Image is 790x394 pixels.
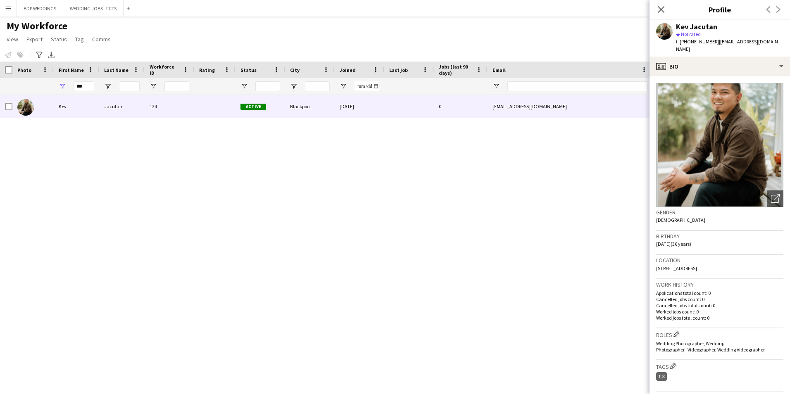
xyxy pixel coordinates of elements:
[656,340,765,353] span: Wedding Photographer, Wedding Photographer+Videographer, Wedding Videographer
[656,290,783,296] p: Applications total count: 0
[75,36,84,43] span: Tag
[656,83,783,207] img: Crew avatar or photo
[650,57,790,76] div: Bio
[290,67,300,73] span: City
[650,4,790,15] h3: Profile
[767,190,783,207] div: Open photos pop-in
[240,83,248,90] button: Open Filter Menu
[656,256,783,264] h3: Location
[104,83,112,90] button: Open Filter Menu
[656,281,783,288] h3: Work history
[59,83,66,90] button: Open Filter Menu
[74,81,94,91] input: First Name Filter Input
[676,38,719,45] span: t. [PHONE_NUMBER]
[104,67,128,73] span: Last Name
[340,67,356,73] span: Joined
[656,241,691,247] span: [DATE] (36 years)
[199,67,215,73] span: Rating
[99,95,145,118] div: Jacutan
[656,217,705,223] span: [DEMOGRAPHIC_DATA]
[3,34,21,45] a: View
[59,67,84,73] span: First Name
[240,104,266,110] span: Active
[92,36,111,43] span: Comms
[240,67,257,73] span: Status
[285,95,335,118] div: Blackpool
[290,83,297,90] button: Open Filter Menu
[488,95,653,118] div: [EMAIL_ADDRESS][DOMAIN_NAME]
[656,372,667,381] div: 1
[656,309,783,315] p: Worked jobs count: 0
[439,64,473,76] span: Jobs (last 90 days)
[72,34,87,45] a: Tag
[493,67,506,73] span: Email
[63,0,124,17] button: WEDDING JOBS - FCFS
[305,81,330,91] input: City Filter Input
[54,95,99,118] div: Kev
[119,81,140,91] input: Last Name Filter Input
[656,265,697,271] span: [STREET_ADDRESS]
[676,23,717,31] div: Kev Jacutan
[335,95,384,118] div: [DATE]
[656,330,783,339] h3: Roles
[656,296,783,302] p: Cancelled jobs count: 0
[51,36,67,43] span: Status
[150,83,157,90] button: Open Filter Menu
[507,81,648,91] input: Email Filter Input
[656,315,783,321] p: Worked jobs total count: 0
[676,38,780,52] span: | [EMAIL_ADDRESS][DOMAIN_NAME]
[17,0,63,17] button: BDP WEDDINGS
[7,36,18,43] span: View
[26,36,43,43] span: Export
[434,95,488,118] div: 0
[681,31,701,37] span: Not rated
[255,81,280,91] input: Status Filter Input
[46,50,56,60] app-action-btn: Export XLSX
[656,209,783,216] h3: Gender
[7,20,67,32] span: My Workforce
[164,81,189,91] input: Workforce ID Filter Input
[389,67,408,73] span: Last job
[656,362,783,370] h3: Tags
[89,34,114,45] a: Comms
[23,34,46,45] a: Export
[656,302,783,309] p: Cancelled jobs total count: 0
[34,50,44,60] app-action-btn: Advanced filters
[145,95,194,118] div: 124
[150,64,179,76] span: Workforce ID
[355,81,379,91] input: Joined Filter Input
[48,34,70,45] a: Status
[17,67,31,73] span: Photo
[17,99,34,116] img: Kev Jacutan
[656,233,783,240] h3: Birthday
[493,83,500,90] button: Open Filter Menu
[340,83,347,90] button: Open Filter Menu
